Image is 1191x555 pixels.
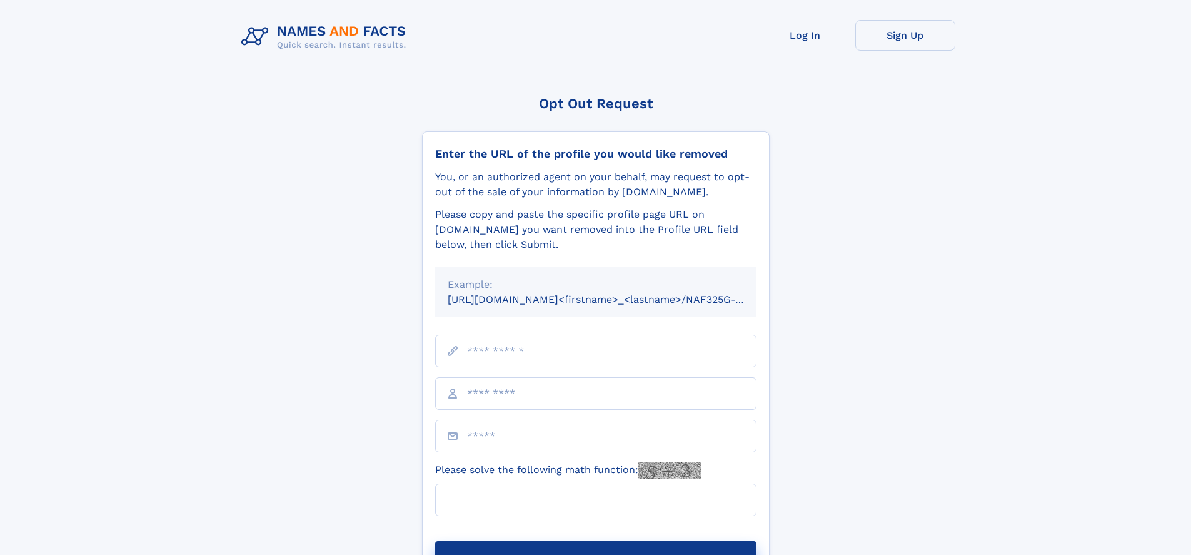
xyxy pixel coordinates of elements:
[435,147,756,161] div: Enter the URL of the profile you would like removed
[435,170,756,200] div: You, or an authorized agent on your behalf, may request to opt-out of the sale of your informatio...
[855,20,955,51] a: Sign Up
[422,96,770,111] div: Opt Out Request
[435,207,756,252] div: Please copy and paste the specific profile page URL on [DOMAIN_NAME] you want removed into the Pr...
[236,20,416,54] img: Logo Names and Facts
[755,20,855,51] a: Log In
[448,277,744,292] div: Example:
[448,293,780,305] small: [URL][DOMAIN_NAME]<firstname>_<lastname>/NAF325G-xxxxxxxx
[435,462,701,479] label: Please solve the following math function:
